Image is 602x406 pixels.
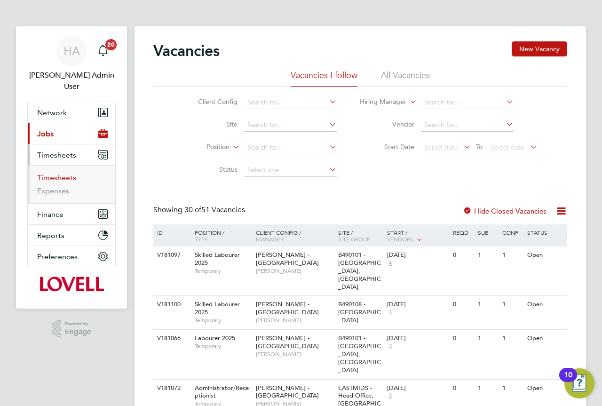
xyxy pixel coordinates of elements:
[525,380,566,397] div: Open
[500,224,524,240] div: Conf
[387,251,448,259] div: [DATE]
[244,141,337,154] input: Search for...
[155,380,188,397] div: V181072
[387,392,393,400] span: 3
[39,277,103,292] img: lovell-logo-retina.png
[28,225,115,246] button: Reports
[183,97,238,106] label: Client Config
[28,144,115,165] button: Timesheets
[94,36,112,66] a: 20
[244,164,337,177] input: Select one
[52,320,92,338] a: Powered byEngage
[153,41,220,60] h2: Vacancies
[37,173,76,182] a: Timesheets
[512,41,567,56] button: New Vacancy
[183,120,238,128] label: Site
[195,334,235,342] span: Labourer 2025
[37,186,69,195] a: Expenses
[188,224,253,247] div: Position /
[65,328,91,336] span: Engage
[387,334,448,342] div: [DATE]
[253,224,336,247] div: Client Config /
[27,36,116,92] a: HA[PERSON_NAME] Admin User
[421,119,514,132] input: Search for...
[564,368,594,398] button: Open Resource Center, 10 new notifications
[28,102,115,123] button: Network
[65,320,91,328] span: Powered by
[360,143,414,151] label: Start Date
[256,317,333,324] span: [PERSON_NAME]
[175,143,230,152] label: Position
[256,267,333,275] span: [PERSON_NAME]
[195,267,251,275] span: Temporary
[360,120,414,128] label: Vendor
[387,259,393,267] span: 4
[473,141,485,153] span: To
[244,96,337,109] input: Search for...
[385,224,451,248] div: Start /
[451,224,475,240] div: Reqd
[475,247,500,264] div: 1
[195,235,208,243] span: Type
[525,296,566,313] div: Open
[195,300,240,316] span: Skilled Labourer 2025
[336,224,385,247] div: Site /
[451,330,475,347] div: 0
[500,247,524,264] div: 1
[475,330,500,347] div: 1
[184,205,245,215] span: 51 Vacancies
[338,251,381,291] span: B490101 - [GEOGRAPHIC_DATA], [GEOGRAPHIC_DATA]
[491,143,524,151] span: Select date
[28,165,115,203] div: Timesheets
[244,119,337,132] input: Search for...
[451,247,475,264] div: 0
[256,235,284,243] span: Manager
[352,97,406,107] label: Hiring Manager
[387,301,448,309] div: [DATE]
[500,330,524,347] div: 1
[387,384,448,392] div: [DATE]
[338,235,370,243] span: Site Group
[27,70,116,92] span: Hays Admin User
[37,108,67,117] span: Network
[195,251,240,267] span: Skilled Labourer 2025
[525,224,566,240] div: Status
[421,96,514,109] input: Search for...
[381,70,430,87] li: All Vacancies
[387,342,393,350] span: 3
[451,296,475,313] div: 0
[37,231,64,240] span: Reports
[525,330,566,347] div: Open
[195,317,251,324] span: Temporary
[387,309,393,317] span: 3
[37,252,78,261] span: Preferences
[500,296,524,313] div: 1
[475,224,500,240] div: Sub
[16,26,127,309] nav: Main navigation
[184,205,201,215] span: 30 of
[37,151,76,159] span: Timesheets
[256,300,319,316] span: [PERSON_NAME] - [GEOGRAPHIC_DATA]
[155,296,188,313] div: V181100
[256,384,319,400] span: [PERSON_NAME] - [GEOGRAPHIC_DATA]
[475,380,500,397] div: 1
[564,375,572,387] div: 10
[28,246,115,267] button: Preferences
[338,300,381,324] span: B490108 - [GEOGRAPHIC_DATA]
[28,204,115,224] button: Finance
[256,350,333,358] span: [PERSON_NAME]
[155,247,188,264] div: V181097
[291,70,357,87] li: Vacancies I follow
[37,129,54,138] span: Jobs
[37,210,63,219] span: Finance
[500,380,524,397] div: 1
[525,247,566,264] div: Open
[424,143,458,151] span: Select date
[256,251,319,267] span: [PERSON_NAME] - [GEOGRAPHIC_DATA]
[338,334,381,374] span: B490101 - [GEOGRAPHIC_DATA], [GEOGRAPHIC_DATA]
[256,334,319,350] span: [PERSON_NAME] - [GEOGRAPHIC_DATA]
[153,205,247,215] div: Showing
[463,207,547,215] label: Hide Closed Vacancies
[451,380,475,397] div: 0
[183,165,238,174] label: Status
